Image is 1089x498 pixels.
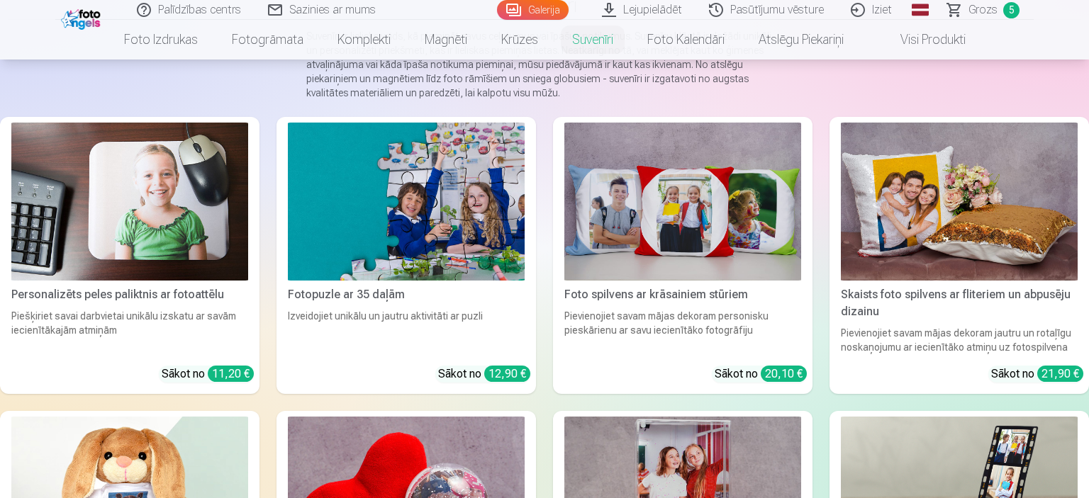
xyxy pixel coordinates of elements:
[484,366,530,382] div: 12,90 €
[215,20,320,60] a: Fotogrāmata
[761,366,807,382] div: 20,10 €
[559,286,807,303] div: Foto spilvens ar krāsainiem stūriem
[277,117,536,394] a: Fotopuzle ar 35 daļāmFotopuzle ar 35 daļāmIzveidojiet unikālu un jautru aktivitāti ar puzliSākot ...
[991,366,1083,383] div: Sākot no
[484,20,555,60] a: Krūzes
[6,309,254,354] div: Piešķiriet savai darbvietai unikālu izskatu ar savām iecienītākajām atmiņām
[282,309,530,354] div: Izveidojiet unikālu un jautru aktivitāti ar puzli
[555,20,630,60] a: Suvenīri
[559,309,807,354] div: Pievienojiet savam mājas dekoram personisku pieskārienu ar savu iecienītāko fotogrāfiju
[408,20,484,60] a: Magnēti
[830,117,1089,394] a: Skaists foto spilvens ar fliteriem un abpusēju dizainuSkaists foto spilvens ar fliteriem un abpus...
[835,326,1083,354] div: Pievienojiet savam mājas dekoram jautru un rotaļīgu noskaņojumu ar iecienītāko atmiņu uz fotospil...
[1037,366,1083,382] div: 21,90 €
[438,366,530,383] div: Sākot no
[564,123,801,281] img: Foto spilvens ar krāsainiem stūriem
[162,366,254,383] div: Sākot no
[630,20,742,60] a: Foto kalendāri
[1003,2,1020,18] span: 5
[208,366,254,382] div: 11,20 €
[715,366,807,383] div: Sākot no
[288,123,525,281] img: Fotopuzle ar 35 daļām
[320,20,408,60] a: Komplekti
[107,20,215,60] a: Foto izdrukas
[742,20,861,60] a: Atslēgu piekariņi
[11,123,248,281] img: Personalizēts peles paliktnis ar fotoattēlu
[841,123,1078,281] img: Skaists foto spilvens ar fliteriem un abpusēju dizainu
[61,6,104,30] img: /fa1
[6,286,254,303] div: Personalizēts peles paliktnis ar fotoattēlu
[968,1,998,18] span: Grozs
[282,286,530,303] div: Fotopuzle ar 35 daļām
[306,29,783,100] p: Suvenīri ir lielisks veids, kā pieminēt savus ceļojumus vai īpašus notikumus. Suvenīru klāstā ir ...
[861,20,983,60] a: Visi produkti
[553,117,812,394] a: Foto spilvens ar krāsainiem stūriemFoto spilvens ar krāsainiem stūriemPievienojiet savam mājas de...
[835,286,1083,320] div: Skaists foto spilvens ar fliteriem un abpusēju dizainu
